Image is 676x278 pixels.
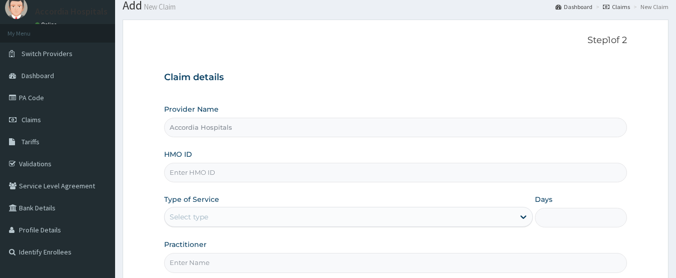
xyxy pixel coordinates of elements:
[164,239,207,249] label: Practitioner
[164,149,192,159] label: HMO ID
[142,3,176,11] small: New Claim
[22,71,54,80] span: Dashboard
[164,35,627,46] p: Step 1 of 2
[22,49,73,58] span: Switch Providers
[22,115,41,124] span: Claims
[164,163,627,182] input: Enter HMO ID
[164,194,219,204] label: Type of Service
[164,253,627,272] input: Enter Name
[555,3,592,11] a: Dashboard
[164,72,627,83] h3: Claim details
[35,21,59,28] a: Online
[22,137,40,146] span: Tariffs
[164,104,219,114] label: Provider Name
[535,194,552,204] label: Days
[35,7,108,16] p: Accordia Hospitals
[603,3,630,11] a: Claims
[631,3,668,11] li: New Claim
[170,212,208,222] div: Select type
